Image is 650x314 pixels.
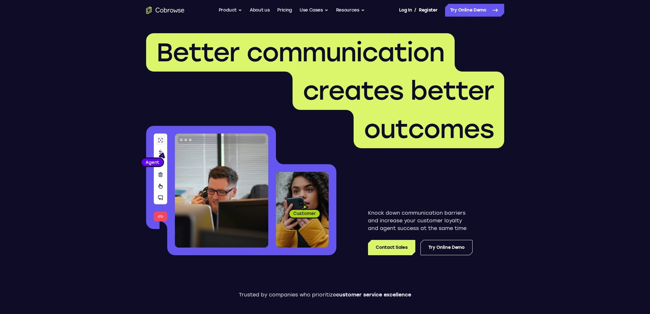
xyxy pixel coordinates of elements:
[276,172,329,248] img: A customer holding their phone
[303,75,494,106] span: creates better
[146,6,184,14] a: Go to the home page
[154,134,167,221] img: A series of tools used in co-browsing sessions
[368,240,415,255] a: Contact Sales
[156,37,444,68] span: Better communication
[368,209,473,232] p: Knock down communication barriers and increase your customer loyalty and agent success at the sam...
[289,210,320,217] span: Customer
[364,114,494,144] span: outcomes
[336,4,365,17] button: Resources
[336,292,411,298] span: customer service excellence
[399,4,412,17] a: Log In
[445,4,504,17] a: Try Online Demo
[277,4,292,17] a: Pricing
[175,134,268,248] img: A customer support agent talking on the phone
[300,4,328,17] button: Use Cases
[142,159,163,165] span: Agent
[414,6,416,14] span: /
[420,240,473,255] a: Try Online Demo
[419,4,437,17] a: Register
[250,4,270,17] a: About us
[219,4,242,17] button: Product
